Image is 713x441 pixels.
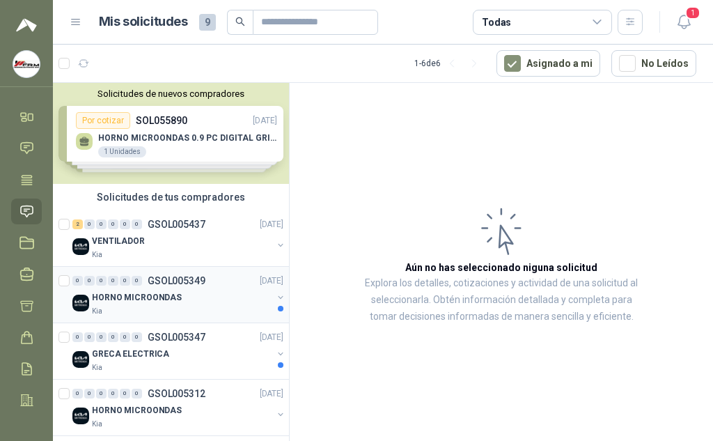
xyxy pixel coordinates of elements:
[405,260,597,275] h3: Aún no has seleccionado niguna solicitud
[148,332,205,342] p: GSOL005347
[92,362,102,373] p: Kia
[235,17,245,26] span: search
[611,50,696,77] button: No Leídos
[72,332,83,342] div: 0
[671,10,696,35] button: 1
[260,387,283,401] p: [DATE]
[108,389,118,399] div: 0
[84,332,95,342] div: 0
[84,219,95,229] div: 0
[132,219,142,229] div: 0
[92,348,169,361] p: GRECA ELECTRICA
[84,276,95,286] div: 0
[120,389,130,399] div: 0
[72,272,286,317] a: 0 0 0 0 0 0 GSOL005349[DATE] Company LogoHORNO MICROONDASKia
[84,389,95,399] div: 0
[132,332,142,342] div: 0
[96,276,107,286] div: 0
[72,351,89,368] img: Company Logo
[72,295,89,311] img: Company Logo
[685,6,700,20] span: 1
[414,52,485,75] div: 1 - 6 de 6
[132,389,142,399] div: 0
[72,216,286,261] a: 2 0 0 0 0 0 GSOL005437[DATE] Company LogoVENTILADORKia
[72,389,83,399] div: 0
[16,17,37,33] img: Logo peakr
[496,50,600,77] button: Asignado a mi
[132,276,142,286] div: 0
[92,249,102,261] p: Kia
[120,276,130,286] div: 0
[58,88,283,99] button: Solicitudes de nuevos compradores
[13,51,40,77] img: Company Logo
[96,332,107,342] div: 0
[99,12,188,32] h1: Mis solicitudes
[260,274,283,288] p: [DATE]
[120,332,130,342] div: 0
[108,332,118,342] div: 0
[72,408,89,424] img: Company Logo
[148,389,205,399] p: GSOL005312
[92,235,145,248] p: VENTILADOR
[199,14,216,31] span: 9
[260,218,283,231] p: [DATE]
[92,404,182,417] p: HORNO MICROONDAS
[72,219,83,229] div: 2
[148,219,205,229] p: GSOL005437
[120,219,130,229] div: 0
[53,184,289,210] div: Solicitudes de tus compradores
[92,306,102,317] p: Kia
[108,276,118,286] div: 0
[72,238,89,255] img: Company Logo
[96,389,107,399] div: 0
[260,331,283,344] p: [DATE]
[96,219,107,229] div: 0
[92,419,102,430] p: Kia
[72,329,286,373] a: 0 0 0 0 0 0 GSOL005347[DATE] Company LogoGRECA ELECTRICAKia
[359,275,643,325] p: Explora los detalles, cotizaciones y actividad de una solicitud al seleccionarla. Obtén informaci...
[482,15,511,30] div: Todas
[108,219,118,229] div: 0
[72,276,83,286] div: 0
[53,83,289,184] div: Solicitudes de nuevos compradoresPor cotizarSOL055890[DATE] HORNO MICROONDAS 0.9 PC DIGITAL GRIS ...
[72,385,286,430] a: 0 0 0 0 0 0 GSOL005312[DATE] Company LogoHORNO MICROONDASKia
[148,276,205,286] p: GSOL005349
[92,291,182,304] p: HORNO MICROONDAS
